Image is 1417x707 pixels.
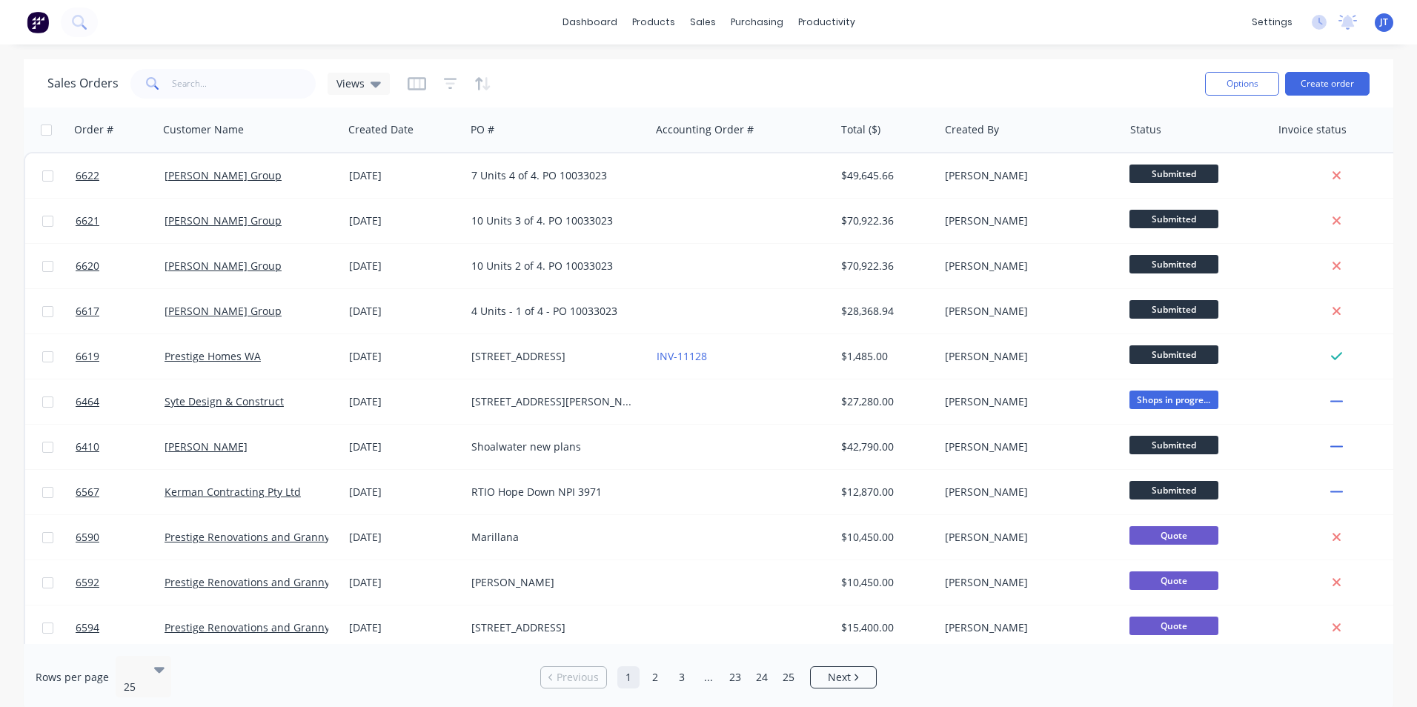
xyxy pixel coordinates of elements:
a: 6621 [76,199,165,243]
a: dashboard [555,11,625,33]
div: [PERSON_NAME] [945,575,1109,590]
div: [DATE] [349,394,459,409]
div: [DATE] [349,575,459,590]
a: Next page [811,670,876,685]
span: 6567 [76,485,99,499]
a: [PERSON_NAME] Group [165,213,282,228]
a: 6567 [76,470,165,514]
a: Prestige Renovations and Granny Flats PTY LTD [165,620,398,634]
div: RTIO Hope Down NPI 3971 [471,485,636,499]
a: 6619 [76,334,165,379]
div: $70,922.36 [841,259,928,273]
div: PO # [471,122,494,137]
div: $49,645.66 [841,168,928,183]
span: 6590 [76,530,99,545]
a: [PERSON_NAME] Group [165,168,282,182]
div: 10 Units 3 of 4. PO 10033023 [471,213,636,228]
span: Submitted [1129,165,1218,183]
a: 6622 [76,153,165,198]
span: 6617 [76,304,99,319]
div: 4 Units - 1 of 4 - PO 10033023 [471,304,636,319]
div: [PERSON_NAME] [945,394,1109,409]
span: 6410 [76,439,99,454]
span: 6622 [76,168,99,183]
span: 6464 [76,394,99,409]
div: $42,790.00 [841,439,928,454]
a: Page 23 [724,666,746,688]
a: [PERSON_NAME] Group [165,259,282,273]
input: Search... [172,69,316,99]
span: Submitted [1129,345,1218,364]
div: [PERSON_NAME] [945,530,1109,545]
div: $70,922.36 [841,213,928,228]
div: products [625,11,683,33]
div: $10,450.00 [841,530,928,545]
div: Marillana [471,530,636,545]
span: 6620 [76,259,99,273]
div: Shoalwater new plans [471,439,636,454]
a: Jump forward [697,666,720,688]
a: 6592 [76,560,165,605]
div: [PERSON_NAME] [945,213,1109,228]
a: INV-11128 [657,349,707,363]
div: [STREET_ADDRESS] [471,349,636,364]
a: 6464 [76,379,165,424]
div: [DATE] [349,349,459,364]
div: Created Date [348,122,414,137]
a: Syte Design & Construct [165,394,284,408]
div: [DATE] [349,620,459,635]
span: 6594 [76,620,99,635]
a: Prestige Homes WA [165,349,261,363]
button: Options [1205,72,1279,96]
span: JT [1380,16,1388,29]
div: settings [1244,11,1300,33]
a: 6594 [76,605,165,650]
div: 25 [124,680,142,694]
a: Prestige Renovations and Granny Flats PTY LTD [165,575,398,589]
a: Kerman Contracting Pty Ltd [165,485,301,499]
div: $15,400.00 [841,620,928,635]
div: [PERSON_NAME] [945,485,1109,499]
span: Views [336,76,365,91]
ul: Pagination [534,666,883,688]
div: [PERSON_NAME] [945,349,1109,364]
span: Previous [557,670,599,685]
div: productivity [791,11,863,33]
span: Next [828,670,851,685]
span: Quote [1129,526,1218,545]
a: 6410 [76,425,165,469]
div: [PERSON_NAME] [945,439,1109,454]
div: $1,485.00 [841,349,928,364]
a: 6617 [76,289,165,333]
div: [DATE] [349,213,459,228]
div: Order # [74,122,113,137]
a: [PERSON_NAME] [165,439,248,454]
h1: Sales Orders [47,76,119,90]
div: [STREET_ADDRESS][PERSON_NAME] [471,394,636,409]
span: 6592 [76,575,99,590]
button: Create order [1285,72,1370,96]
a: Page 2 [644,666,666,688]
div: [DATE] [349,530,459,545]
a: 6590 [76,515,165,560]
span: 6621 [76,213,99,228]
div: Created By [945,122,999,137]
div: Invoice status [1278,122,1347,137]
a: [PERSON_NAME] Group [165,304,282,318]
div: purchasing [723,11,791,33]
div: Total ($) [841,122,880,137]
div: [PERSON_NAME] [945,620,1109,635]
div: Status [1130,122,1161,137]
div: $12,870.00 [841,485,928,499]
span: Quote [1129,571,1218,590]
span: Rows per page [36,670,109,685]
span: 6619 [76,349,99,364]
div: [PERSON_NAME] [945,259,1109,273]
div: sales [683,11,723,33]
span: Quote [1129,617,1218,635]
img: Factory [27,11,49,33]
a: Page 3 [671,666,693,688]
a: Prestige Renovations and Granny Flats PTY LTD [165,530,398,544]
span: Submitted [1129,436,1218,454]
div: Customer Name [163,122,244,137]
